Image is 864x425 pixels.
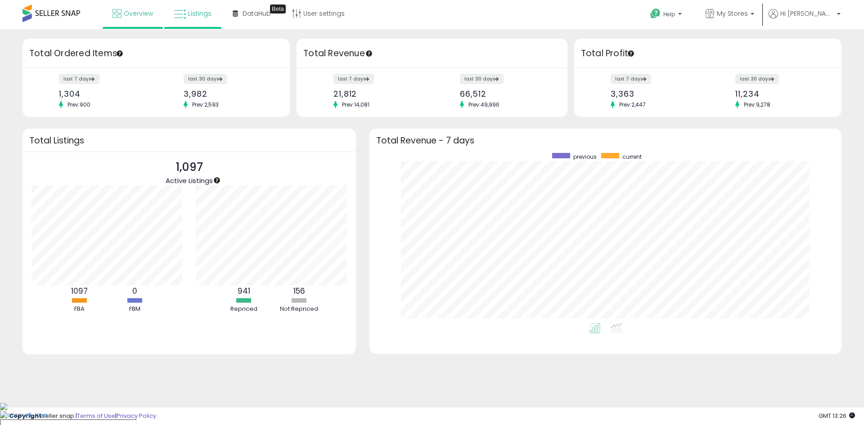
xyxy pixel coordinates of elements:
[59,74,99,84] label: last 7 days
[333,74,374,84] label: last 7 days
[188,101,223,108] span: Prev: 2,593
[460,74,504,84] label: last 30 days
[615,101,650,108] span: Prev: 2,447
[735,89,826,98] div: 11,234
[365,49,373,58] div: Tooltip anchor
[337,101,374,108] span: Prev: 14,081
[293,286,305,296] b: 156
[663,10,675,18] span: Help
[217,305,271,313] div: Repriced
[29,47,283,60] h3: Total Ordered Items
[376,137,835,144] h3: Total Revenue - 7 days
[627,49,635,58] div: Tooltip anchor
[166,159,213,176] p: 1,097
[166,176,213,185] span: Active Listings
[270,4,286,13] div: Tooltip anchor
[184,89,274,98] div: 3,982
[238,286,250,296] b: 941
[611,89,701,98] div: 3,363
[333,89,425,98] div: 21,812
[735,74,779,84] label: last 30 days
[213,176,221,184] div: Tooltip anchor
[188,9,211,18] span: Listings
[29,137,349,144] h3: Total Listings
[184,74,227,84] label: last 30 days
[59,89,149,98] div: 1,304
[124,9,153,18] span: Overview
[116,49,124,58] div: Tooltip anchor
[622,153,642,161] span: current
[243,9,271,18] span: DataHub
[272,305,326,313] div: Not Repriced
[63,101,95,108] span: Prev: 900
[650,8,661,19] i: Get Help
[303,47,561,60] h3: Total Revenue
[643,1,691,29] a: Help
[573,153,597,161] span: previous
[739,101,775,108] span: Prev: 9,278
[581,47,835,60] h3: Total Profit
[132,286,137,296] b: 0
[108,305,162,313] div: FBM
[71,286,88,296] b: 1097
[780,9,834,18] span: Hi [PERSON_NAME]
[769,9,841,29] a: Hi [PERSON_NAME]
[52,305,106,313] div: FBA
[611,74,651,84] label: last 7 days
[464,101,504,108] span: Prev: 49,996
[460,89,552,98] div: 66,512
[717,9,748,18] span: My Stores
